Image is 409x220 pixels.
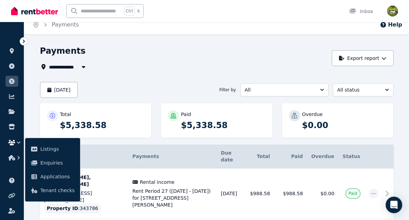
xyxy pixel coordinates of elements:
[28,142,77,156] a: Listings
[40,145,128,168] th: Tenancy
[274,145,307,168] th: Paid
[241,168,274,219] td: $988.58
[28,156,77,170] a: Enquiries
[241,145,274,168] th: Total
[217,168,241,219] td: [DATE]
[40,82,78,98] button: [DATE]
[349,191,357,196] span: Paid
[24,15,87,34] nav: Breadcrumb
[44,203,101,213] div: : 343786
[217,145,241,168] th: Due date
[380,21,402,29] button: Help
[274,168,307,219] td: $988.58
[40,145,75,153] span: Listings
[240,83,329,96] button: All
[133,154,159,159] span: Payments
[11,6,58,16] img: RentBetter
[44,174,124,188] p: [PERSON_NAME], [PERSON_NAME]
[181,120,265,131] p: $5,338.58
[133,188,213,208] span: Rent Period 27 ([DATE] - [DATE]) for [STREET_ADDRESS][PERSON_NAME]
[320,191,334,196] span: $0.00
[302,111,323,118] p: Overdue
[386,197,402,213] div: Open Intercom Messenger
[40,172,75,181] span: Applications
[60,111,71,118] p: Total
[387,6,398,17] img: Stathis Messaris
[332,50,393,66] button: Export report
[40,186,75,195] span: Tenant checks
[338,145,364,168] th: Status
[302,120,387,131] p: $0.00
[140,179,174,186] span: Rental income
[137,8,140,14] span: k
[40,45,86,56] h1: Payments
[44,190,124,203] p: [STREET_ADDRESS][PERSON_NAME]
[28,170,77,184] a: Applications
[124,7,135,15] span: Ctrl
[337,86,379,93] span: All status
[245,86,314,93] span: All
[47,205,78,212] span: Property ID
[52,21,79,28] a: Payments
[219,87,236,93] span: Filter by
[28,184,77,197] a: Tenant checks
[40,159,75,167] span: Enquiries
[307,145,338,168] th: Overdue
[349,8,373,15] div: Inbox
[181,111,191,118] p: Paid
[60,120,145,131] p: $5,338.58
[333,83,393,96] button: All status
